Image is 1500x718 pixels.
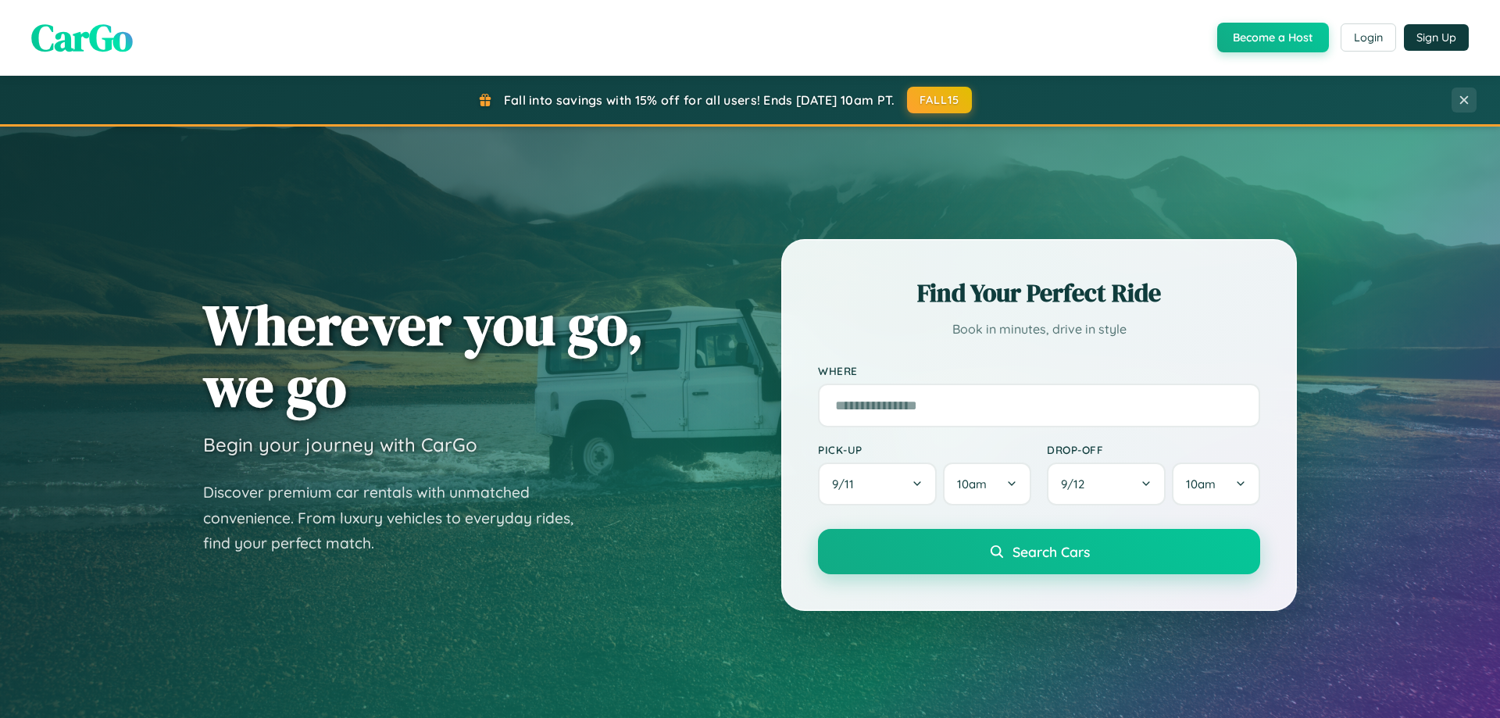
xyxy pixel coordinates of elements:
[1172,463,1260,505] button: 10am
[818,364,1260,377] label: Where
[818,529,1260,574] button: Search Cars
[818,318,1260,341] p: Book in minutes, drive in style
[957,477,987,491] span: 10am
[504,92,895,108] span: Fall into savings with 15% off for all users! Ends [DATE] 10am PT.
[203,433,477,456] h3: Begin your journey with CarGo
[907,87,973,113] button: FALL15
[1217,23,1329,52] button: Become a Host
[1061,477,1092,491] span: 9 / 12
[1012,543,1090,560] span: Search Cars
[1186,477,1216,491] span: 10am
[818,443,1031,456] label: Pick-up
[832,477,862,491] span: 9 / 11
[31,12,133,63] span: CarGo
[943,463,1031,505] button: 10am
[203,294,644,417] h1: Wherever you go, we go
[1047,443,1260,456] label: Drop-off
[1404,24,1469,51] button: Sign Up
[203,480,594,556] p: Discover premium car rentals with unmatched convenience. From luxury vehicles to everyday rides, ...
[1047,463,1166,505] button: 9/12
[818,276,1260,310] h2: Find Your Perfect Ride
[1341,23,1396,52] button: Login
[818,463,937,505] button: 9/11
